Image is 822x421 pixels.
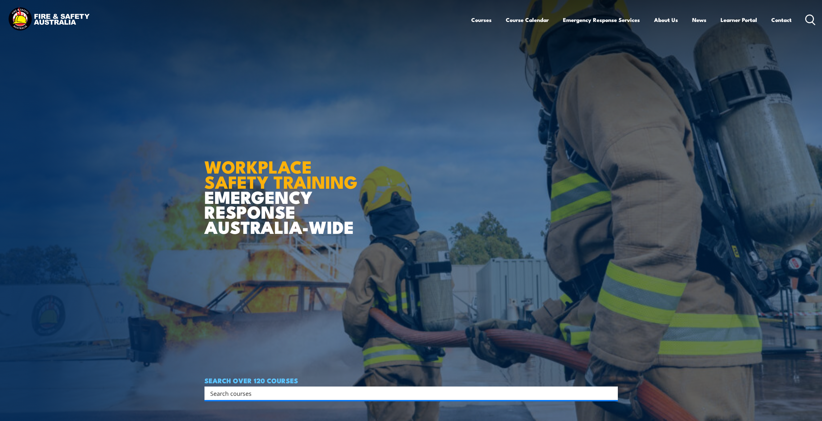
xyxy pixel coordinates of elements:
a: Contact [771,11,792,28]
a: About Us [654,11,678,28]
a: Emergency Response Services [563,11,640,28]
h1: EMERGENCY RESPONSE AUSTRALIA-WIDE [204,143,362,234]
input: Search input [210,388,604,398]
button: Search magnifier button [607,389,616,398]
h4: SEARCH OVER 120 COURSES [204,377,618,384]
form: Search form [212,389,605,398]
a: Courses [471,11,492,28]
a: Learner Portal [721,11,757,28]
a: Course Calendar [506,11,549,28]
a: News [692,11,706,28]
strong: WORKPLACE SAFETY TRAINING [204,153,358,195]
